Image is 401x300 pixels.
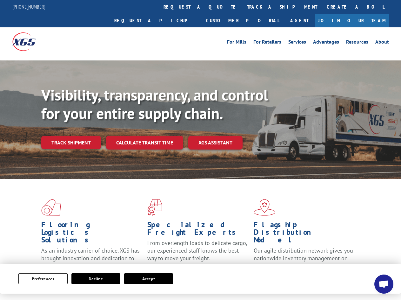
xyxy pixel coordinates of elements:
b: Visibility, transparency, and control for your entire supply chain. [41,85,268,123]
h1: Specialized Freight Experts [147,221,249,239]
img: xgs-icon-focused-on-flooring-red [147,199,162,216]
h1: Flagship Distribution Model [254,221,355,247]
button: Preferences [18,273,67,284]
a: Agent [284,14,315,27]
a: Customer Portal [201,14,284,27]
a: About [375,39,389,46]
a: For Mills [227,39,246,46]
h1: Flooring Logistics Solutions [41,221,143,247]
a: Advantages [313,39,339,46]
button: Accept [124,273,173,284]
span: As an industry carrier of choice, XGS has brought innovation and dedication to flooring logistics... [41,247,140,269]
a: Calculate transit time [106,136,183,150]
span: Our agile distribution network gives you nationwide inventory management on demand. [254,247,353,269]
a: Track shipment [41,136,101,149]
div: Open chat [374,275,393,294]
p: From overlength loads to delicate cargo, our experienced staff knows the best way to move your fr... [147,239,249,268]
a: [PHONE_NUMBER] [12,3,45,10]
img: xgs-icon-flagship-distribution-model-red [254,199,276,216]
a: XGS ASSISTANT [188,136,243,150]
button: Decline [71,273,120,284]
a: Join Our Team [315,14,389,27]
a: Request a pickup [110,14,201,27]
img: xgs-icon-total-supply-chain-intelligence-red [41,199,61,216]
a: Services [288,39,306,46]
a: Resources [346,39,368,46]
a: For Retailers [253,39,281,46]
